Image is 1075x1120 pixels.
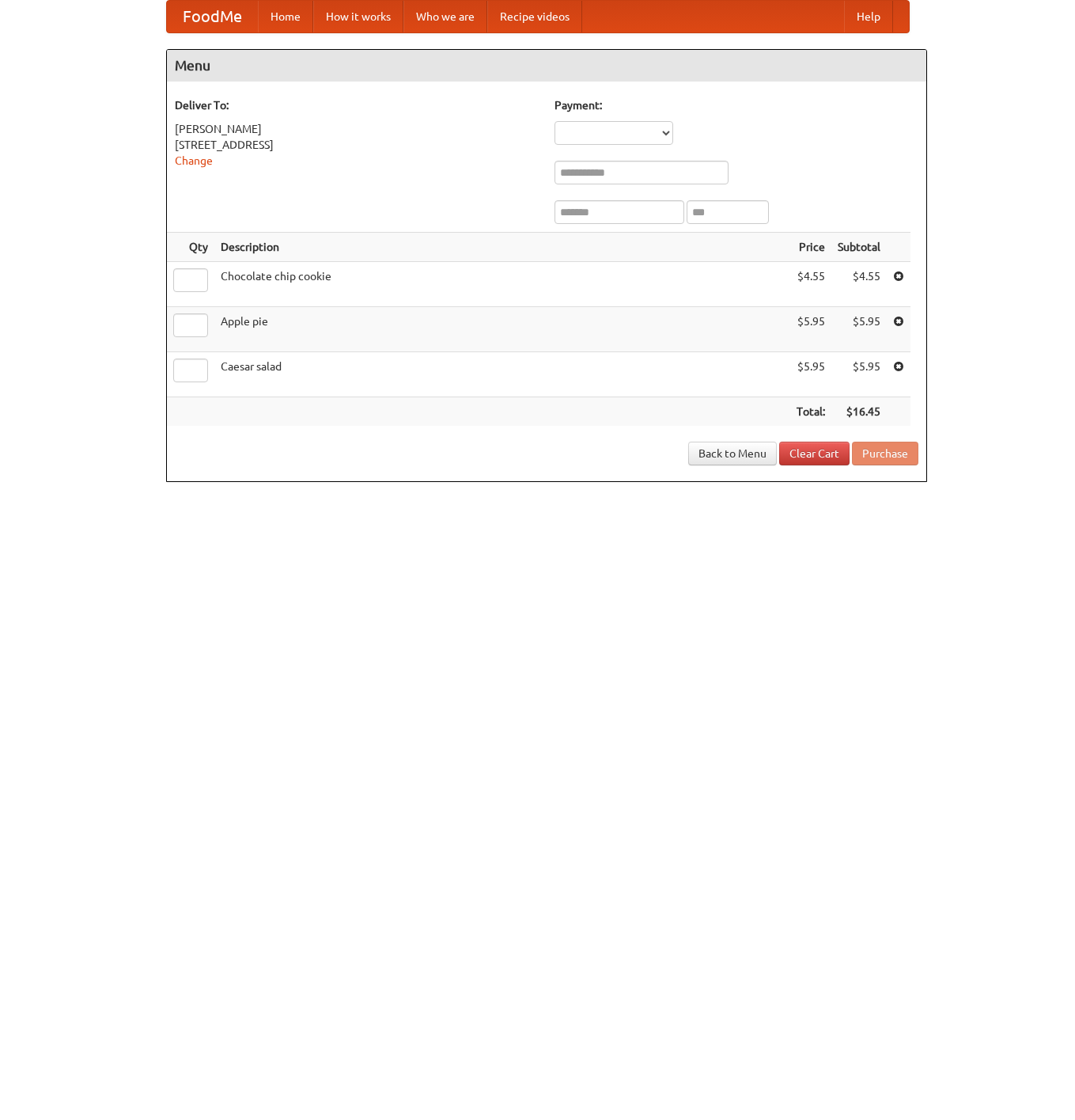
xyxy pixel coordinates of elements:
[167,233,214,262] th: Qty
[175,154,213,167] a: Change
[555,97,918,113] h5: Payment:
[167,1,258,32] a: FoodMe
[790,262,831,307] td: $4.55
[175,121,539,137] div: [PERSON_NAME]
[175,97,539,113] h5: Deliver To:
[831,397,887,427] th: $16.45
[779,442,850,465] a: Clear Cart
[214,352,790,397] td: Caesar salad
[313,1,403,32] a: How it works
[403,1,487,32] a: Who we are
[214,233,790,262] th: Description
[790,397,831,427] th: Total:
[790,233,831,262] th: Price
[258,1,313,32] a: Home
[214,262,790,307] td: Chocolate chip cookie
[487,1,582,32] a: Recipe videos
[214,307,790,352] td: Apple pie
[852,442,918,465] button: Purchase
[175,137,539,153] div: [STREET_ADDRESS]
[167,50,926,82] h4: Menu
[831,262,887,307] td: $4.55
[831,307,887,352] td: $5.95
[790,307,831,352] td: $5.95
[831,352,887,397] td: $5.95
[844,1,893,32] a: Help
[831,233,887,262] th: Subtotal
[688,442,777,465] a: Back to Menu
[790,352,831,397] td: $5.95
